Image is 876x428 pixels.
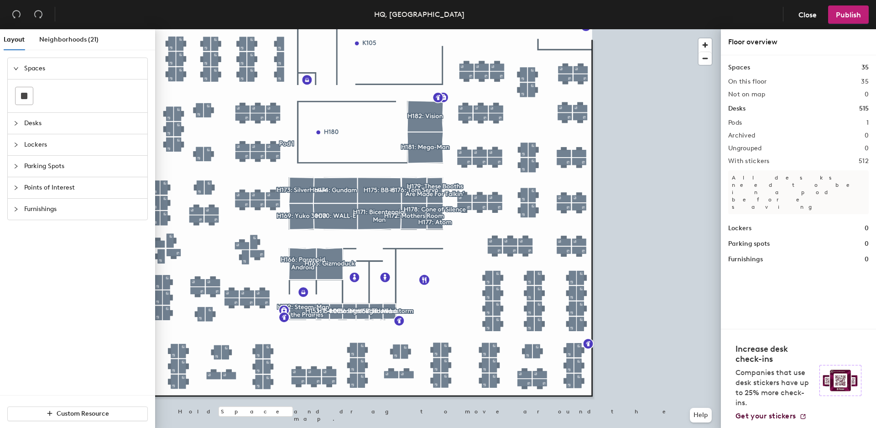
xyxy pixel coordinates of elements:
h4: Increase desk check-ins [735,344,814,364]
button: Redo (⌘ + ⇧ + Z) [29,5,47,24]
span: Custom Resource [57,410,109,417]
span: Points of Interest [24,177,142,198]
span: Desks [24,113,142,134]
h1: Furnishings [728,254,763,264]
span: expanded [13,66,19,71]
h2: Not on map [728,91,765,98]
h2: With stickers [728,158,770,165]
h1: 35 [861,63,869,73]
a: Get your stickers [735,412,807,421]
span: Get your stickers [735,412,796,420]
p: All desks need to be in a pod before saving [728,170,869,214]
span: Layout [4,36,25,43]
h1: Lockers [728,223,751,233]
img: Sticker logo [819,365,861,396]
span: collapsed [13,185,19,190]
span: Publish [836,11,861,19]
span: collapsed [13,121,19,126]
h2: 1 [866,119,869,127]
span: Furnishings [24,199,142,220]
span: Spaces [24,58,142,79]
button: Custom Resource [7,407,148,421]
h2: Archived [728,132,755,139]
span: Close [798,11,817,19]
h2: Ungrouped [728,145,762,152]
h2: 512 [859,158,869,165]
h2: On this floor [728,78,767,85]
h1: 515 [859,104,869,114]
h1: Parking spots [728,239,770,249]
span: collapsed [13,164,19,169]
p: Companies that use desk stickers have up to 25% more check-ins. [735,368,814,408]
button: Help [690,408,712,423]
span: Lockers [24,134,142,155]
span: collapsed [13,142,19,148]
button: Close [791,5,824,24]
button: Undo (⌘ + Z) [7,5,26,24]
h2: Pods [728,119,742,127]
h2: 0 [865,145,869,152]
h1: 0 [865,254,869,264]
h1: 0 [865,223,869,233]
span: Neighborhoods (21) [39,36,99,43]
div: HQ, [GEOGRAPHIC_DATA] [374,9,464,20]
h2: 35 [861,78,869,85]
h2: 0 [865,91,869,98]
span: Parking Spots [24,156,142,177]
h1: Spaces [728,63,750,73]
span: collapsed [13,206,19,212]
h1: 0 [865,239,869,249]
button: Publish [828,5,869,24]
h1: Desks [728,104,746,114]
div: Floor overview [728,37,869,48]
h2: 0 [865,132,869,139]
